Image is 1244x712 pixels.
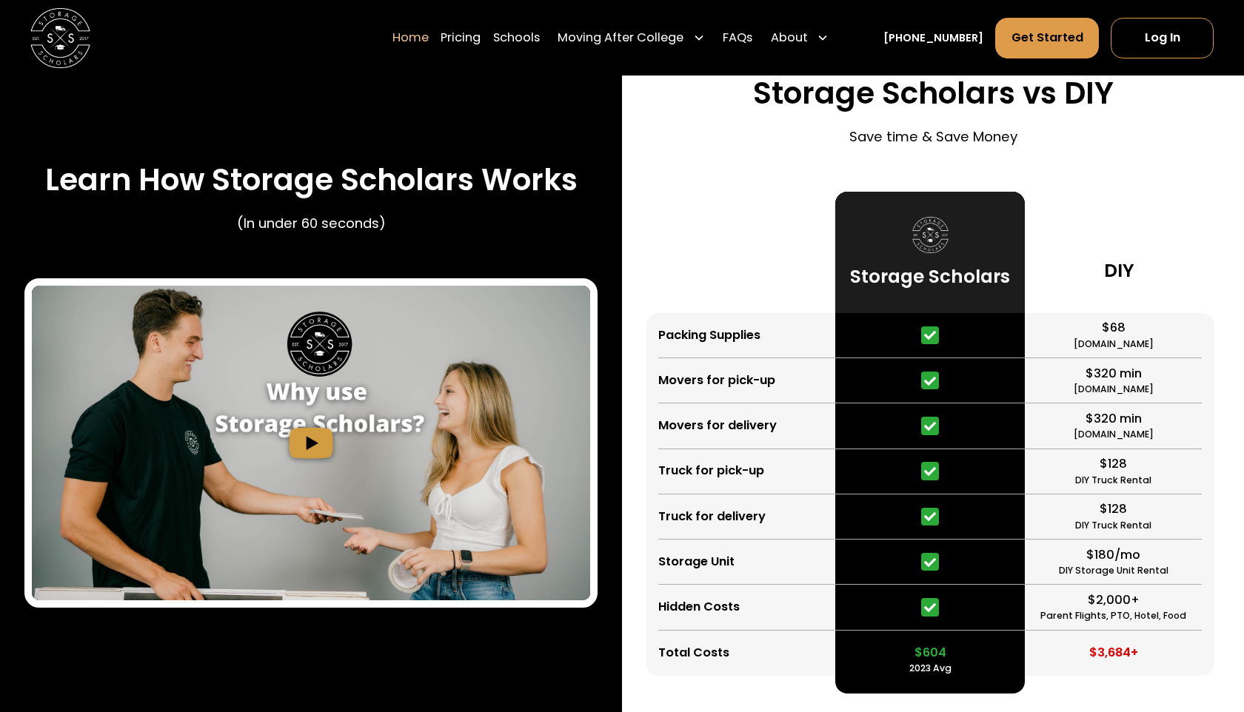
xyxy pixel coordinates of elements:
[723,16,752,58] a: FAQs
[392,16,429,58] a: Home
[771,29,808,47] div: About
[914,644,946,662] div: $604
[658,326,760,344] div: Packing Supplies
[849,127,1017,147] p: Save time & Save Money
[909,662,952,675] div: 2023 Avg
[995,18,1099,58] a: Get Started
[1086,410,1142,428] div: $320 min
[1102,319,1126,337] div: $68
[558,29,683,47] div: Moving After College
[1104,259,1134,283] h3: DIY
[1075,519,1151,532] div: DIY Truck Rental
[1100,455,1127,473] div: $128
[658,508,766,525] div: Truck for delivery
[1075,474,1151,487] div: DIY Truck Rental
[658,462,764,480] div: Truck for pick-up
[493,16,540,58] a: Schools
[1089,644,1138,662] div: $3,684+
[1040,609,1186,622] div: Parent Flights, PTO, Hotel, Food
[658,598,740,616] div: Hidden Costs
[45,161,578,198] h3: Learn How Storage Scholars Works
[32,286,591,600] a: open lightbox
[1074,428,1154,441] div: [DOMAIN_NAME]
[1111,18,1214,58] a: Log In
[1059,564,1168,577] div: DIY Storage Unit Rental
[441,16,481,58] a: Pricing
[753,75,1114,111] h3: Storage Scholars vs DIY
[1088,591,1140,609] div: $2,000+
[765,16,835,58] div: About
[1086,546,1140,564] div: $180/mo
[237,213,386,234] p: (In under 60 seconds)
[850,265,1010,289] h3: Storage Scholars
[30,7,91,68] img: Storage Scholars main logo
[552,16,711,58] div: Moving After College
[658,553,735,571] div: Storage Unit
[912,217,949,253] img: Storage Scholars logo.
[1074,383,1154,396] div: [DOMAIN_NAME]
[32,286,591,600] img: Storage Scholars - How it Works video.
[1074,337,1154,351] div: [DOMAIN_NAME]
[883,30,983,45] a: [PHONE_NUMBER]
[658,372,775,389] div: Movers for pick-up
[658,644,729,662] div: Total Costs
[1086,365,1142,383] div: $320 min
[658,417,777,434] div: Movers for delivery
[1100,500,1127,518] div: $128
